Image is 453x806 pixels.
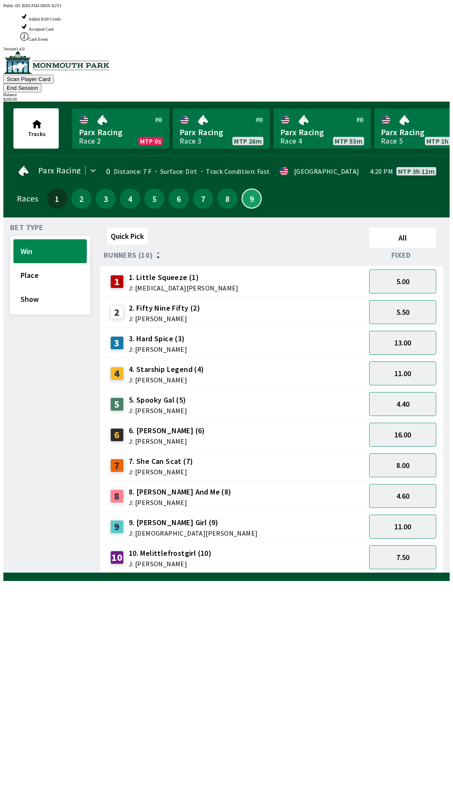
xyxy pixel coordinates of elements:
span: 4.40 [396,399,409,409]
button: 9 [242,188,262,209]
div: $ 200.00 [3,97,450,102]
div: Runners (10) [104,251,366,259]
button: 11.00 [369,515,436,539]
span: Win [21,246,80,256]
span: 7. She Can Scat (7) [129,456,193,467]
button: Scan Player Card [3,75,54,84]
button: 8.00 [369,453,436,477]
div: Version 1.4.0 [3,47,450,51]
button: 4 [120,188,140,209]
button: 16.00 [369,423,436,447]
span: 7 [195,196,211,201]
span: Runners (10) [104,252,153,259]
span: J: [PERSON_NAME] [129,377,204,383]
span: J: [PERSON_NAME] [129,407,187,414]
span: J: [PERSON_NAME] [129,438,205,445]
div: Balance [3,92,450,97]
button: End Session [3,84,42,92]
button: Place [13,263,87,287]
span: Distance: 7 F [114,167,151,175]
div: Race 2 [79,138,101,144]
div: 9 [110,520,124,534]
span: 11.00 [394,369,411,378]
button: 8 [217,188,237,209]
button: Quick Pick [107,228,148,245]
img: venue logo [3,51,109,74]
span: Fixed [391,252,411,259]
span: J: [PERSON_NAME] [129,346,187,353]
div: Race 3 [180,138,201,144]
span: 5.50 [396,307,409,317]
span: J: [MEDICAL_DATA][PERSON_NAME] [129,285,239,291]
span: 1. Little Squeeze (1) [129,272,239,283]
span: Surface: Dirt [151,167,198,175]
a: Parx RacingRace 3MTP 26m [173,108,270,149]
button: 7.50 [369,545,436,569]
span: 3 [98,196,114,201]
div: 2 [110,306,124,319]
button: 13.00 [369,331,436,355]
span: J: [PERSON_NAME] [129,468,193,475]
a: Parx RacingRace 4MTP 53m [273,108,371,149]
div: 8 [110,489,124,503]
span: Tracks [28,130,46,138]
span: 3. Hard Spice (3) [129,333,187,344]
span: MTP 26m [234,138,262,144]
span: 8. [PERSON_NAME] And Me (8) [129,487,232,497]
button: Show [13,287,87,311]
span: 1 [49,196,65,201]
div: 1 [110,275,124,288]
span: Accepted Cash [29,27,54,31]
div: Fixed [366,251,440,259]
span: 6 [171,196,187,201]
button: 4.40 [369,392,436,416]
div: 5 [110,398,124,411]
span: 16.00 [394,430,411,440]
div: Race 5 [381,138,403,144]
span: MTP 0s [140,138,161,144]
a: Parx RacingRace 2MTP 0s [72,108,169,149]
button: 5.50 [369,300,436,324]
span: Parx Racing [38,167,81,174]
span: MTP 53m [335,138,362,144]
span: 5 [146,196,162,201]
button: All [369,228,436,248]
div: 3 [110,336,124,350]
div: [GEOGRAPHIC_DATA] [294,168,359,175]
span: Parx Racing [280,127,364,138]
div: Races [17,195,38,202]
span: 2. Fifty Nine Fifty (2) [129,303,200,314]
button: 5 [144,188,164,209]
button: 7 [193,188,213,209]
span: 10. Melittlefrostgirl (10) [129,548,211,559]
span: J: [PERSON_NAME] [129,499,232,506]
span: 4:20 PM [370,168,393,175]
span: Show [21,294,80,304]
span: All [373,233,432,243]
span: 8.00 [396,461,409,470]
button: 1 [47,188,67,209]
span: 9. [PERSON_NAME] Girl (9) [129,517,258,528]
span: Place [21,270,80,280]
span: 8 [219,196,235,201]
div: Public ID: [3,3,450,8]
span: 7.50 [396,552,409,562]
span: Cash Event [29,37,48,42]
span: Parx Racing [79,127,163,138]
span: Added $100 Credit [29,17,61,21]
button: 5.00 [369,270,436,293]
div: 7 [110,459,124,472]
div: 0 [104,168,110,175]
div: Race 4 [280,138,302,144]
button: 6 [169,188,189,209]
span: J: [PERSON_NAME] [129,560,211,567]
span: 4. Starship Legend (4) [129,364,204,375]
span: MTP 3h 12m [398,168,435,175]
button: 11.00 [369,361,436,385]
div: 10 [110,551,124,564]
span: 2 [73,196,89,201]
span: Track Condition: Fast [198,167,270,175]
button: 3 [96,188,116,209]
div: 4 [110,367,124,380]
span: 6. [PERSON_NAME] (6) [129,425,205,436]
